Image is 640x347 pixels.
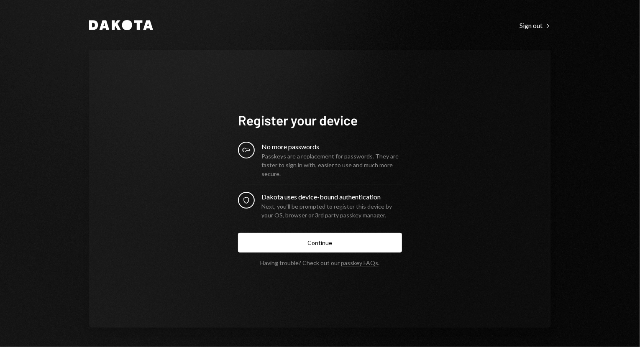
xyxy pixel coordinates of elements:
[261,192,402,202] div: Dakota uses device-bound authentication
[520,21,551,30] div: Sign out
[238,112,402,128] h1: Register your device
[341,259,379,267] a: passkey FAQs
[261,152,402,178] div: Passkeys are a replacement for passwords. They are faster to sign in with, easier to use and much...
[261,202,402,219] div: Next, you’ll be prompted to register this device by your OS, browser or 3rd party passkey manager.
[261,142,402,152] div: No more passwords
[520,20,551,30] a: Sign out
[238,233,402,253] button: Continue
[261,259,380,266] div: Having trouble? Check out our .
